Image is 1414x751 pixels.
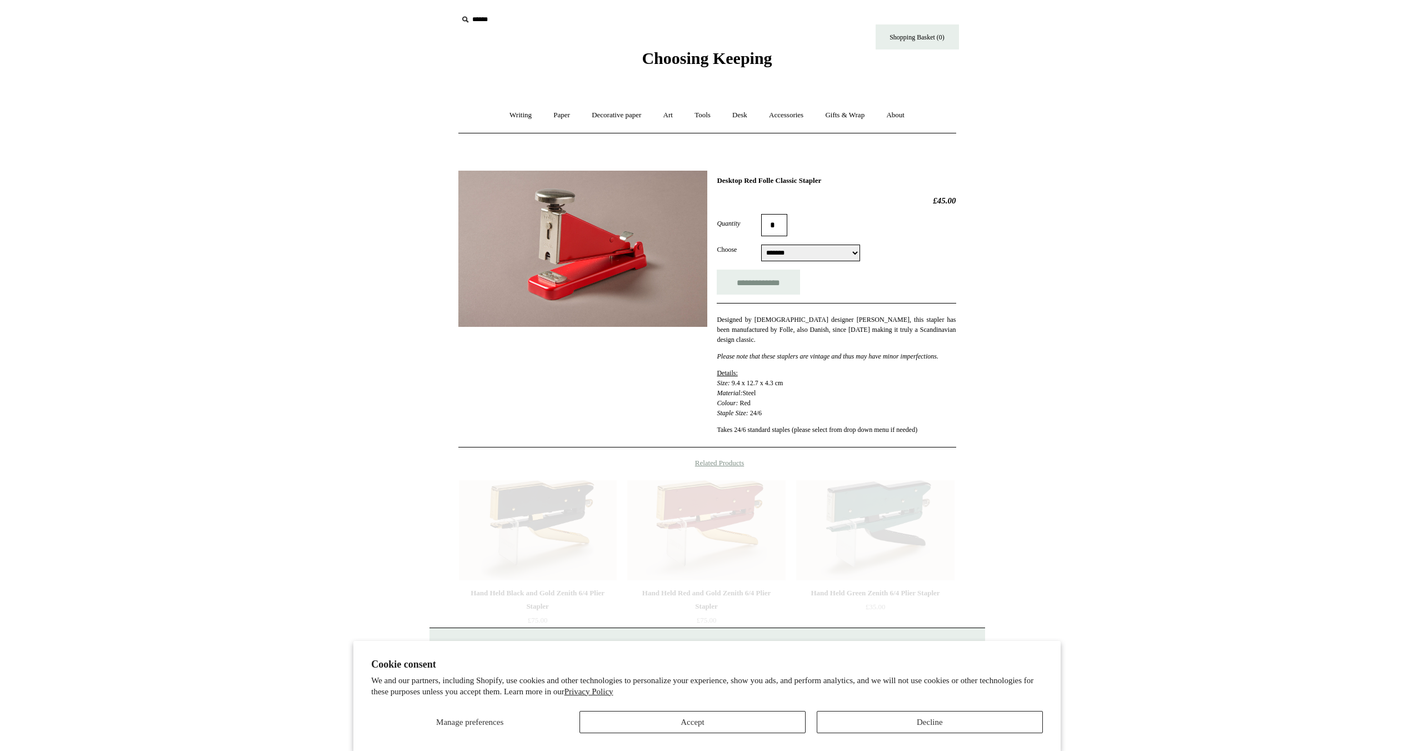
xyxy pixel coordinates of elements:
[876,24,959,49] a: Shopping Basket (0)
[684,101,721,130] a: Tools
[441,639,974,733] p: [STREET_ADDRESS] London WC2H 9NS [DATE] - [DATE] 10:30am to 5:30pm [DATE] 10.30am to 6pm [DATE] 1...
[429,459,985,467] h4: Related Products
[528,616,548,624] span: £75.00
[717,425,956,435] p: Takes 24/6 standard staples (please select from drop down menu if needed)
[564,687,613,696] a: Privacy Policy
[717,399,738,407] em: Colour:
[499,101,542,130] a: Writing
[579,711,806,733] button: Accept
[459,586,617,632] a: Hand Held Black and Gold Zenith 6/4 Plier Stapler £75.00
[796,480,954,580] a: Hand Held Green Zenith 6/4 Plier Stapler Hand Held Green Zenith 6/4 Plier Stapler
[799,586,951,600] div: Hand Held Green Zenith 6/4 Plier Stapler
[866,603,886,611] span: £35.00
[876,101,915,130] a: About
[717,369,737,377] span: Details:
[717,196,956,206] h2: £45.00
[717,368,956,418] p: 9.4 x 12.7 x 4.3 cm Steel ﻿ Red ﻿ 24/6
[759,101,813,130] a: Accessories
[642,49,772,67] span: Choosing Keeping
[722,101,757,130] a: Desk
[717,379,730,387] em: Size:
[543,101,580,130] a: Paper
[459,480,617,580] img: Hand Held Black and Gold Zenith 6/4 Plier Stapler
[371,711,568,733] button: Manage preferences
[697,616,717,624] span: £75.00
[371,675,1043,697] p: We and our partners, including Shopify, use cookies and other technologies to personalize your ex...
[717,389,742,397] em: Material:
[627,586,785,632] a: Hand Held Red and Gold Zenith 6/4 Plier Stapler £75.00
[582,101,651,130] a: Decorative paper
[627,480,785,580] a: Hand Held Red and Gold Zenith 6/4 Plier Stapler Hand Held Red and Gold Zenith 6/4 Plier Stapler
[817,711,1043,733] button: Decline
[630,586,782,613] div: Hand Held Red and Gold Zenith 6/4 Plier Stapler
[717,315,956,345] p: Designed by [DEMOGRAPHIC_DATA] designer [PERSON_NAME], this stapler has been manufactured by Foll...
[653,101,683,130] a: Art
[642,58,772,66] a: Choosing Keeping
[462,586,614,613] div: Hand Held Black and Gold Zenith 6/4 Plier Stapler
[627,480,785,580] img: Hand Held Red and Gold Zenith 6/4 Plier Stapler
[796,480,954,580] img: Hand Held Green Zenith 6/4 Plier Stapler
[717,352,940,360] em: Please note that these staplers are vintage and thus may have minor imperfections.
[717,245,761,255] label: Choose
[717,176,956,185] h1: Desktop Red Folle Classic Stapler
[796,586,954,632] a: Hand Held Green Zenith 6/4 Plier Stapler £35.00
[458,171,707,327] img: Desktop Red Folle Classic Stapler
[436,718,503,727] span: Manage preferences
[717,218,761,228] label: Quantity
[717,409,748,417] em: Staple Size:
[459,480,617,580] a: Hand Held Black and Gold Zenith 6/4 Plier Stapler Hand Held Black and Gold Zenith 6/4 Plier Stapler
[371,659,1043,670] h2: Cookie consent
[815,101,875,130] a: Gifts & Wrap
